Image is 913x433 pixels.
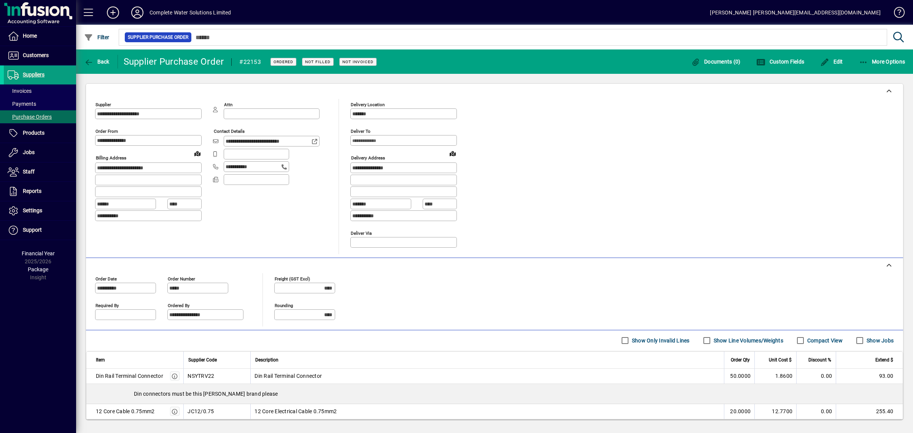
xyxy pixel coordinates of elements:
[23,52,49,58] span: Customers
[23,207,42,213] span: Settings
[351,102,385,107] mat-label: Delivery Location
[275,302,293,308] mat-label: Rounding
[754,369,796,384] td: 1.8600
[23,33,37,39] span: Home
[168,276,195,281] mat-label: Order number
[124,56,224,68] div: Supplier Purchase Order
[23,149,35,155] span: Jobs
[76,55,118,68] app-page-header-button: Back
[254,372,322,380] span: Din Rail Terminal Connector
[23,169,35,175] span: Staff
[4,201,76,220] a: Settings
[796,404,836,419] td: 0.00
[4,143,76,162] a: Jobs
[754,55,806,68] button: Custom Fields
[4,182,76,201] a: Reports
[23,227,42,233] span: Support
[28,266,48,272] span: Package
[96,356,105,364] span: Item
[84,34,110,40] span: Filter
[96,372,163,380] div: Din Rail Terminal Connector
[710,6,881,19] div: [PERSON_NAME] [PERSON_NAME][EMAIL_ADDRESS][DOMAIN_NAME]
[8,101,36,107] span: Payments
[96,408,154,415] div: 12 Core Cable 0.75mm2
[859,59,905,65] span: More Options
[351,230,372,236] mat-label: Deliver via
[128,33,188,41] span: Supplier Purchase Order
[724,369,754,384] td: 50.0000
[888,2,903,26] a: Knowledge Base
[769,356,792,364] span: Unit Cost $
[23,72,45,78] span: Suppliers
[836,404,903,419] td: 255.40
[689,55,743,68] button: Documents (0)
[875,356,893,364] span: Extend $
[4,97,76,110] a: Payments
[95,276,117,281] mat-label: Order date
[95,102,111,107] mat-label: Supplier
[712,337,783,344] label: Show Line Volumes/Weights
[4,221,76,240] a: Support
[22,250,55,256] span: Financial Year
[95,302,119,308] mat-label: Required by
[191,147,204,159] a: View on map
[224,102,232,107] mat-label: Attn
[818,55,845,68] button: Edit
[23,130,45,136] span: Products
[447,147,459,159] a: View on map
[150,6,231,19] div: Complete Water Solutions Limited
[101,6,125,19] button: Add
[4,162,76,181] a: Staff
[239,56,261,68] div: #22153
[820,59,843,65] span: Edit
[754,404,796,419] td: 12.7700
[183,404,250,419] td: JC12/0.75
[8,114,52,120] span: Purchase Orders
[82,55,111,68] button: Back
[274,59,293,64] span: Ordered
[630,337,690,344] label: Show Only Invalid Lines
[724,404,754,419] td: 20.0000
[82,30,111,44] button: Filter
[865,337,894,344] label: Show Jobs
[254,408,337,415] span: 12 Core Electrical Cable 0.75mm2
[796,369,836,384] td: 0.00
[4,46,76,65] a: Customers
[183,369,250,384] td: NSYTRV22
[168,302,189,308] mat-label: Ordered by
[95,129,118,134] mat-label: Order from
[4,27,76,46] a: Home
[4,124,76,143] a: Products
[4,110,76,123] a: Purchase Orders
[86,384,903,404] div: Din connectors must be this [PERSON_NAME] brand please
[8,88,32,94] span: Invoices
[756,59,804,65] span: Custom Fields
[23,188,41,194] span: Reports
[275,276,310,281] mat-label: Freight (GST excl)
[125,6,150,19] button: Profile
[84,59,110,65] span: Back
[4,84,76,97] a: Invoices
[255,356,278,364] span: Description
[806,337,843,344] label: Compact View
[342,59,374,64] span: Not Invoiced
[305,59,331,64] span: Not Filled
[188,356,217,364] span: Supplier Code
[691,59,741,65] span: Documents (0)
[836,369,903,384] td: 93.00
[731,356,750,364] span: Order Qty
[808,356,831,364] span: Discount %
[351,129,371,134] mat-label: Deliver To
[857,55,907,68] button: More Options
